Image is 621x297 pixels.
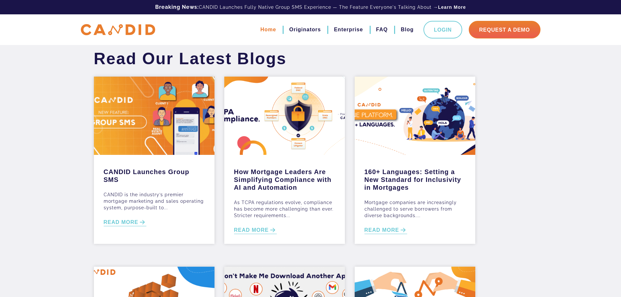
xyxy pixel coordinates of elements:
[376,24,388,35] a: FAQ
[234,227,277,234] a: READ MORE
[364,165,466,191] a: 160+ Languages: Setting a New Standard for Inclusivity in Mortgages
[364,199,466,219] p: Mortgage companies are increasingly challenged to serve borrowers from diverse backgrounds....
[89,49,292,68] h1: Read Our Latest Blogs
[289,24,321,35] a: Originators
[104,191,205,211] p: CANDID is the industry’s premier mortgage marketing and sales operating system, purpose-built to...
[155,4,199,10] b: Breaking News:
[104,165,205,184] a: CANDID Launches Group SMS
[469,21,540,38] a: Request A Demo
[260,24,276,35] a: Home
[81,24,155,36] img: CANDID APP
[234,165,335,191] a: How Mortgage Leaders Are Simplifying Compliance with AI and Automation
[423,21,462,38] a: Login
[401,24,414,35] a: Blog
[234,199,335,219] p: As TCPA regulations evolve, compliance has become more challenging than ever. Stricter requiremen...
[364,227,407,234] a: READ MORE
[104,219,147,226] a: READ MORE
[334,24,363,35] a: Enterprise
[438,4,466,10] a: Learn More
